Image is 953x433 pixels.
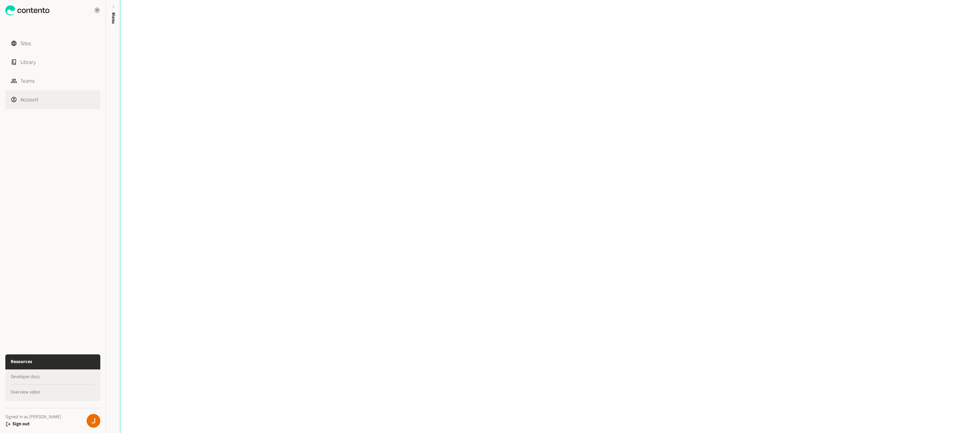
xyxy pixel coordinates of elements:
[110,12,117,24] span: Menu
[5,90,100,109] a: Account
[5,354,100,369] h3: Resources
[87,414,100,428] img: Josu Escalada
[11,369,95,385] a: Developer docs
[5,53,100,72] a: Library
[12,421,29,428] button: Sign out
[5,72,100,90] a: Teams
[5,414,61,421] span: Signed in as [PERSON_NAME]
[11,385,95,400] a: Overview video
[5,34,100,53] a: Sites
